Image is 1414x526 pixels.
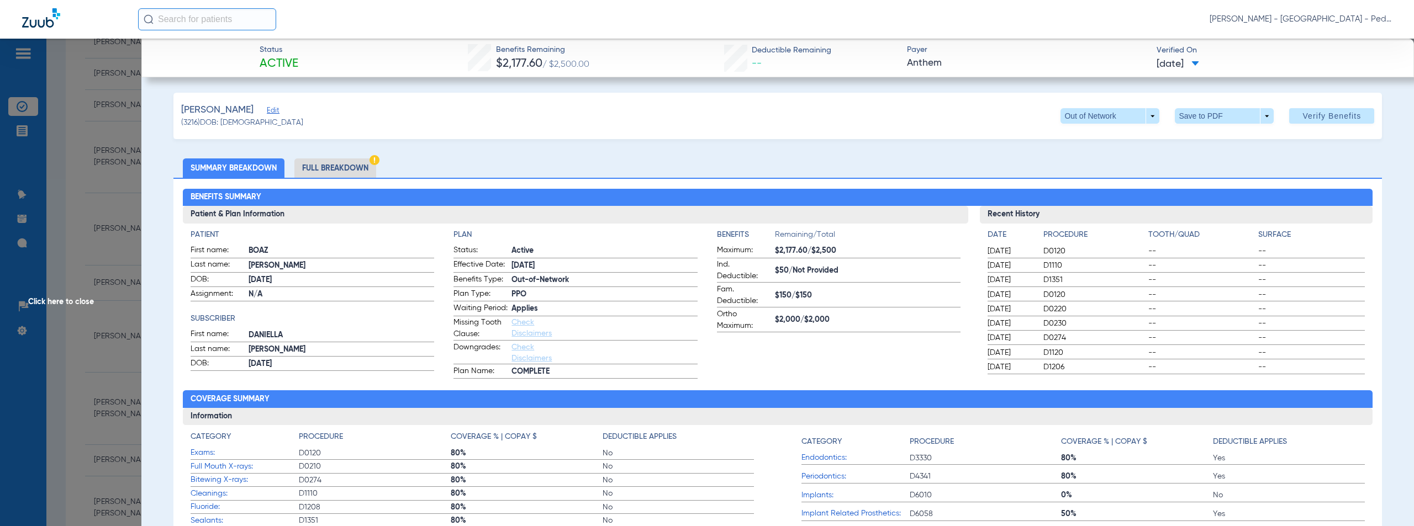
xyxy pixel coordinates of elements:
span: [PERSON_NAME] [249,344,434,355]
span: DANIELLA [249,330,434,341]
app-breakdown-title: Date [988,229,1034,245]
span: Status [260,44,298,56]
h4: Deductible Applies [603,431,677,443]
h3: Recent History [980,206,1373,224]
h4: Coverage % | Copay $ [451,431,537,443]
h2: Benefits Summary [183,189,1373,206]
span: -- [1258,260,1365,271]
span: [PERSON_NAME] - [GEOGRAPHIC_DATA] - Pedo | The Super Dentists [1210,14,1392,25]
span: 80% [1061,471,1213,482]
img: Hazard [370,155,379,165]
span: D0210 [299,461,451,472]
span: [DATE] [988,274,1034,285]
span: [DATE] [988,289,1034,300]
li: Summary Breakdown [183,158,284,178]
span: 50% [1061,508,1213,519]
a: Check Disclaimers [511,318,552,337]
span: -- [1258,332,1365,343]
app-breakdown-title: Tooth/Quad [1148,229,1255,245]
span: Applies [511,303,697,315]
a: Check Disclaimers [511,343,552,362]
span: D1208 [299,502,451,513]
span: $2,177.60 [496,58,542,70]
h4: Coverage % | Copay $ [1061,436,1147,448]
span: Fam. Deductible: [717,284,771,307]
span: DOB: [191,274,245,287]
span: Anthem [907,56,1147,70]
img: Search Icon [144,14,154,24]
span: Verify Benefits [1302,111,1361,120]
span: [PERSON_NAME] [249,260,434,272]
iframe: Chat Widget [1359,473,1414,526]
h4: Procedure [1043,229,1144,241]
app-breakdown-title: Plan [453,229,697,241]
app-breakdown-title: Deductible Applies [1213,431,1365,451]
span: / $2,500.00 [542,60,589,69]
button: Verify Benefits [1289,108,1374,124]
span: Implants: [801,490,910,501]
span: -- [1258,362,1365,373]
app-breakdown-title: Benefits [717,229,775,245]
span: D0274 [1043,332,1144,343]
span: Full Mouth X-rays: [191,461,299,472]
span: 80% [451,475,603,486]
span: $50/Not Provided [775,265,961,277]
h3: Information [183,408,1373,426]
span: Deductible Remaining [752,45,831,56]
h4: Patient [191,229,434,241]
span: 0% [1061,490,1213,501]
input: Search for patients [138,8,276,30]
span: First name: [191,245,245,258]
span: Ind. Deductible: [717,259,771,282]
span: Edit [267,107,277,117]
span: $2,177.60/$2,500 [775,245,961,257]
span: No [603,488,755,499]
span: (3216) DOB: [DEMOGRAPHIC_DATA] [181,117,303,129]
span: -- [1258,274,1365,285]
span: D0230 [1043,318,1144,329]
span: Exams: [191,447,299,459]
span: Implant Related Prosthetics: [801,508,910,519]
span: 80% [1061,453,1213,464]
span: Waiting Period: [453,302,508,316]
app-breakdown-title: Category [801,431,910,451]
span: Ortho Maximum: [717,309,771,332]
img: Zuub Logo [22,8,60,28]
span: $150/$150 [775,290,961,301]
span: $2,000/$2,000 [775,314,961,326]
span: [DATE] [988,260,1034,271]
span: No [603,515,755,526]
span: -- [1148,318,1255,329]
span: Active [260,56,298,72]
h4: Category [191,431,231,443]
span: [DATE] [1157,57,1199,71]
span: Verified On [1157,45,1396,56]
span: D3330 [910,453,1062,464]
span: D1110 [1043,260,1144,271]
span: No [603,475,755,486]
span: Effective Date: [453,259,508,272]
h4: Procedure [299,431,343,443]
h3: Patient & Plan Information [183,206,968,224]
app-breakdown-title: Subscriber [191,313,434,325]
span: -- [752,59,762,68]
span: Plan Name: [453,365,508,379]
span: 80% [451,502,603,513]
span: Last name: [191,259,245,272]
span: First name: [191,328,245,342]
span: -- [1258,304,1365,315]
span: Last name: [191,343,245,357]
span: No [603,502,755,513]
span: Missing Tooth Clause: [453,317,508,340]
app-breakdown-title: Coverage % | Copay $ [451,431,603,447]
span: PPO [511,289,697,300]
span: Yes [1213,471,1365,482]
span: Endodontics: [801,452,910,464]
span: No [603,448,755,459]
li: Full Breakdown [294,158,376,178]
span: -- [1258,289,1365,300]
h4: Deductible Applies [1213,436,1287,448]
app-breakdown-title: Procedure [910,431,1062,451]
app-breakdown-title: Category [191,431,299,447]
